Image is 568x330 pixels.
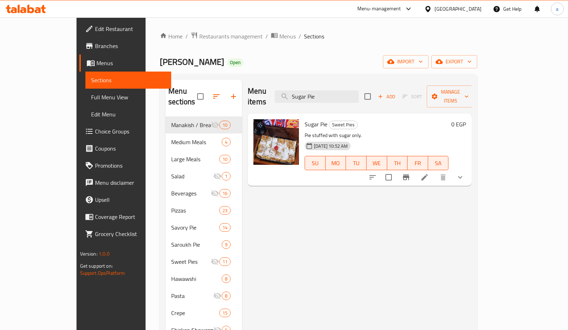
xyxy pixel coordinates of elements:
button: export [431,55,477,68]
span: SA [431,158,446,168]
span: Grocery Checklist [95,230,166,238]
a: Upsell [79,191,172,208]
span: Select section [360,89,375,104]
button: import [383,55,428,68]
div: items [219,155,231,163]
span: [DATE] 10:52 AM [311,143,351,150]
a: Edit menu item [420,173,429,182]
div: items [222,292,231,300]
div: Pizzas [171,206,219,215]
span: Full Menu View [91,93,166,101]
svg: Inactive section [213,172,222,180]
button: Add [375,91,398,102]
span: Menus [279,32,296,41]
span: 1.0.0 [99,249,110,258]
span: WE [369,158,384,168]
a: Grocery Checklist [79,225,172,242]
div: Crepe15 [165,304,242,321]
span: 8 [222,293,230,299]
div: Medium Meals4 [165,133,242,151]
span: Saroukh Pie [171,240,222,249]
div: Hawawshi8 [165,270,242,287]
span: 15 [220,310,230,316]
span: Beverages [171,189,211,198]
span: Add item [375,91,398,102]
div: items [219,257,231,266]
span: 8 [222,276,230,282]
span: Select all sections [193,89,208,104]
svg: Inactive section [213,292,222,300]
h2: Menu items [248,86,266,107]
a: Edit Menu [85,106,172,123]
a: Coverage Report [79,208,172,225]
span: Select to update [381,170,396,185]
div: Large Meals10 [165,151,242,168]
p: Pie stuffed with sugar only. [305,131,448,140]
button: SU [305,156,326,170]
div: Crepe [171,309,219,317]
div: items [222,172,231,180]
span: FR [410,158,425,168]
span: Get support on: [80,261,113,271]
span: 4 [222,139,230,146]
span: export [437,57,472,66]
div: [GEOGRAPHIC_DATA] [435,5,482,13]
button: Manage items [427,85,474,108]
span: Salad [171,172,213,180]
div: Savory Pie [171,223,219,232]
span: Pasta [171,292,213,300]
span: TU [349,158,364,168]
span: TH [390,158,405,168]
span: Branches [95,42,166,50]
span: Manakish / Break fast [171,121,211,129]
button: MO [326,156,346,170]
button: SA [428,156,449,170]
h6: 0 EGP [451,119,466,129]
span: Sections [91,76,166,84]
span: Menus [96,59,166,67]
a: Restaurants management [191,32,263,41]
span: Menu disclaimer [95,178,166,187]
span: import [389,57,423,66]
button: show more [452,169,469,186]
h2: Menu sections [168,86,197,107]
svg: Inactive section [211,257,219,266]
span: 16 [220,190,230,197]
button: TH [387,156,408,170]
div: Manakish / Break fast10 [165,116,242,133]
a: Branches [79,37,172,54]
a: Edit Restaurant [79,20,172,37]
a: Coupons [79,140,172,157]
span: Hawawshi [171,274,222,283]
span: [PERSON_NAME] [160,54,224,70]
img: Sugar Pie [253,119,299,165]
div: Large Meals [171,155,219,163]
span: Select section first [398,91,427,102]
li: / [185,32,188,41]
span: Sweet Pies [329,121,357,129]
li: / [299,32,301,41]
span: Medium Meals [171,138,222,146]
span: Coupons [95,144,166,153]
div: items [219,309,231,317]
a: Promotions [79,157,172,174]
svg: Inactive section [211,121,219,129]
button: sort-choices [364,169,381,186]
span: 11 [220,258,230,265]
span: MO [328,158,343,168]
div: Pizzas23 [165,202,242,219]
div: items [219,121,231,129]
div: items [219,189,231,198]
span: 14 [220,224,230,231]
span: SU [308,158,323,168]
button: FR [407,156,428,170]
div: items [222,240,231,249]
span: 10 [220,156,230,163]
